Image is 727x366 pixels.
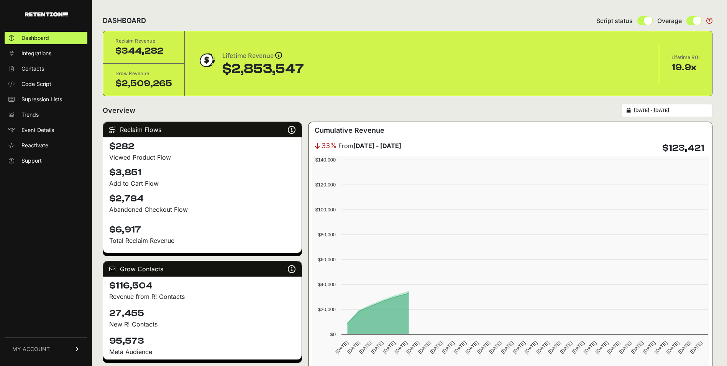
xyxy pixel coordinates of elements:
text: $100,000 [315,207,335,213]
div: Viewed Product Flow [109,153,295,162]
text: [DATE] [334,340,349,355]
h2: Overview [103,105,135,116]
text: [DATE] [606,340,621,355]
text: [DATE] [665,340,680,355]
img: Retention.com [25,12,68,16]
text: $20,000 [318,307,335,312]
span: Support [21,157,42,165]
text: [DATE] [464,340,479,355]
text: [DATE] [369,340,384,355]
a: Code Script [5,78,87,90]
a: Support [5,155,87,167]
text: [DATE] [512,340,527,355]
text: [DATE] [642,340,656,355]
a: MY ACCOUNT [5,337,87,361]
a: Contacts [5,63,87,75]
strong: [DATE] - [DATE] [353,142,401,150]
div: $2,509,265 [115,77,172,90]
text: [DATE] [405,340,420,355]
a: Integrations [5,47,87,59]
div: Grow Revenue [115,70,172,77]
span: 33% [322,140,337,151]
div: $344,282 [115,45,172,57]
span: Contacts [21,65,44,73]
h4: $282 [109,140,295,153]
text: [DATE] [618,340,633,355]
div: Lifetime ROI [671,54,700,61]
h2: DASHBOARD [103,15,146,26]
span: Event Details [21,126,54,134]
h4: $3,851 [109,167,295,179]
h4: 95,573 [109,335,295,347]
div: Grow Contacts [103,261,302,277]
h4: $123,421 [662,142,704,154]
text: [DATE] [653,340,668,355]
span: Reactivate [21,142,48,149]
a: Reactivate [5,139,87,152]
span: MY ACCOUNT [12,345,50,353]
h4: 27,455 [109,307,295,320]
text: [DATE] [358,340,373,355]
text: [DATE] [381,340,396,355]
text: [DATE] [583,340,597,355]
text: [DATE] [500,340,515,355]
text: [DATE] [476,340,491,355]
div: Reclaim Revenue [115,37,172,45]
div: Add to Cart Flow [109,179,295,188]
span: Script status [596,16,633,25]
text: $80,000 [318,232,335,237]
text: $60,000 [318,257,335,262]
img: dollar-coin-05c43ed7efb7bc0c12610022525b4bbbb207c7efeef5aecc26f025e68dcafac9.png [197,51,216,70]
text: [DATE] [677,340,692,355]
text: [DATE] [393,340,408,355]
text: [DATE] [630,340,645,355]
text: [DATE] [417,340,432,355]
text: [DATE] [689,340,704,355]
div: 19.9x [671,61,700,74]
h4: $116,504 [109,280,295,292]
text: $40,000 [318,282,335,287]
text: [DATE] [488,340,503,355]
a: Trends [5,109,87,121]
div: Meta Audience [109,347,295,356]
text: [DATE] [346,340,361,355]
span: Trends [21,111,39,119]
div: Abandoned Checkout Flow [109,205,295,214]
text: [DATE] [547,340,562,355]
span: Code Script [21,80,51,88]
text: $120,000 [315,182,335,188]
a: Dashboard [5,32,87,44]
p: Total Reclaim Revenue [109,236,295,245]
span: Integrations [21,49,51,57]
p: Revenue from R! Contacts [109,292,295,301]
p: New R! Contacts [109,320,295,329]
text: [DATE] [594,340,609,355]
span: Overage [657,16,682,25]
a: Supression Lists [5,93,87,106]
h4: $2,784 [109,193,295,205]
span: Dashboard [21,34,49,42]
text: [DATE] [559,340,574,355]
text: [DATE] [535,340,550,355]
div: Lifetime Revenue [222,51,304,61]
div: $2,853,547 [222,61,304,77]
span: Supression Lists [21,96,62,103]
text: [DATE] [452,340,467,355]
text: $140,000 [315,157,335,163]
h3: Cumulative Revenue [315,125,384,136]
text: [DATE] [523,340,538,355]
h4: $6,917 [109,219,295,236]
text: [DATE] [429,340,444,355]
text: [DATE] [571,340,586,355]
text: [DATE] [440,340,455,355]
span: From [338,141,401,150]
a: Event Details [5,124,87,136]
div: Reclaim Flows [103,122,302,137]
text: $0 [330,331,335,337]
